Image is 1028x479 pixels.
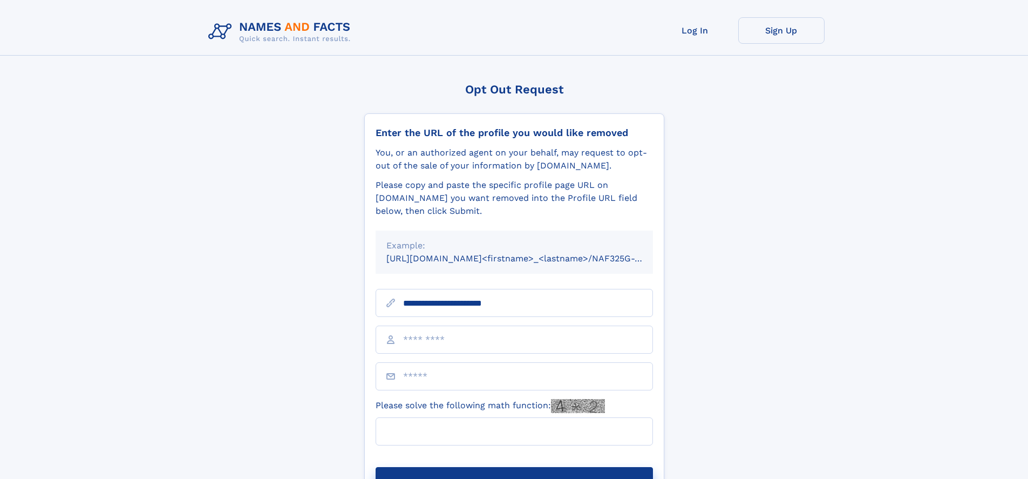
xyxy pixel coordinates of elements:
div: Opt Out Request [364,83,664,96]
small: [URL][DOMAIN_NAME]<firstname>_<lastname>/NAF325G-xxxxxxxx [386,253,673,264]
img: Logo Names and Facts [204,17,359,46]
div: Enter the URL of the profile you would like removed [376,127,653,139]
div: Example: [386,239,642,252]
div: You, or an authorized agent on your behalf, may request to opt-out of the sale of your informatio... [376,146,653,172]
a: Log In [652,17,738,44]
div: Please copy and paste the specific profile page URL on [DOMAIN_NAME] you want removed into the Pr... [376,179,653,218]
label: Please solve the following math function: [376,399,605,413]
a: Sign Up [738,17,825,44]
